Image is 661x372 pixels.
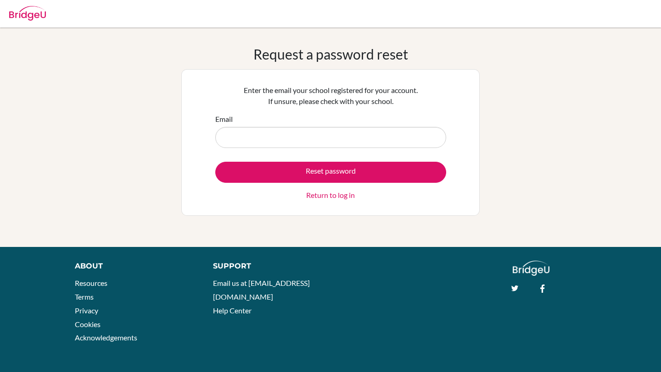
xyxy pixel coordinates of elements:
[513,261,550,276] img: logo_white@2x-f4f0deed5e89b7ecb1c2cc34c3e3d731f90f0f143d5ea2071677605dd97b5244.png
[75,279,107,287] a: Resources
[9,6,46,21] img: Bridge-U
[75,320,101,328] a: Cookies
[75,333,137,342] a: Acknowledgements
[213,279,310,301] a: Email us at [EMAIL_ADDRESS][DOMAIN_NAME]
[75,261,192,272] div: About
[213,306,252,315] a: Help Center
[215,162,446,183] button: Reset password
[215,114,233,125] label: Email
[306,190,355,201] a: Return to log in
[75,292,94,301] a: Terms
[75,306,98,315] a: Privacy
[213,261,321,272] div: Support
[215,85,446,107] p: Enter the email your school registered for your account. If unsure, please check with your school.
[253,46,408,62] h1: Request a password reset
